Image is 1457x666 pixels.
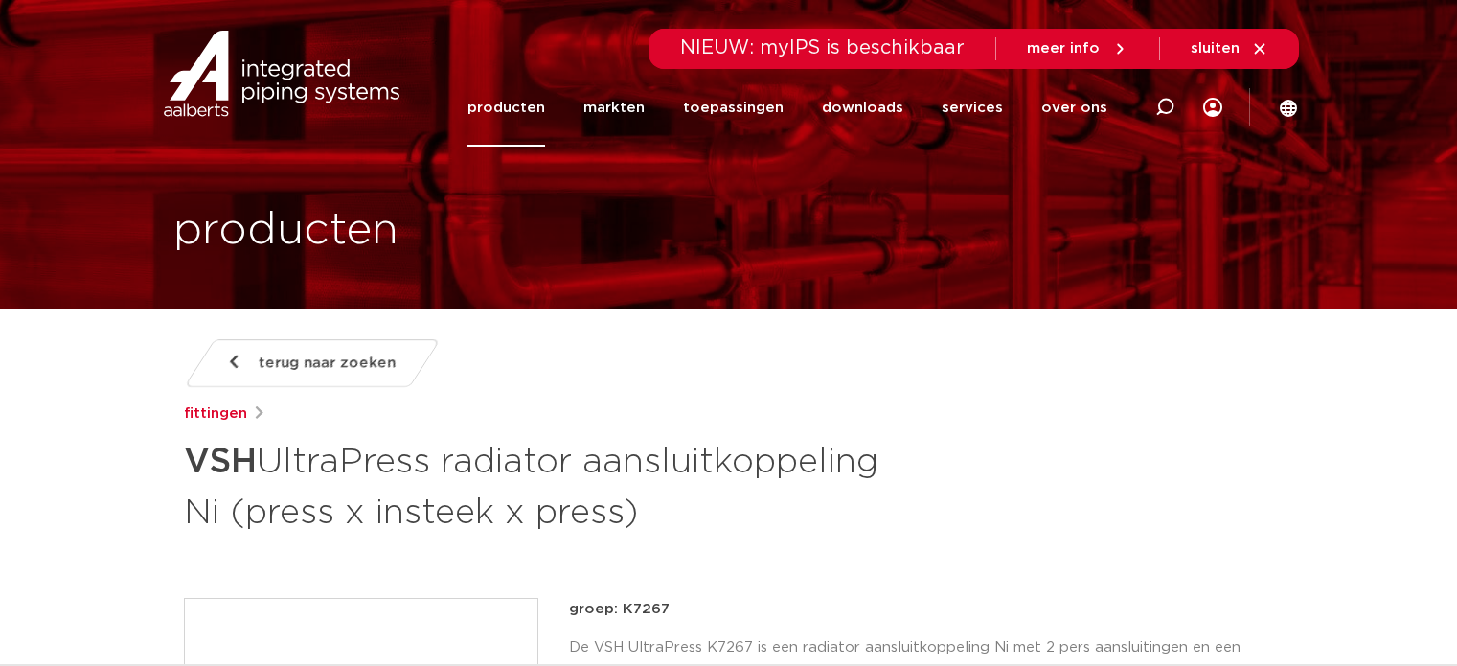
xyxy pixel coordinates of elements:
a: toepassingen [683,69,784,147]
a: services [942,69,1003,147]
a: fittingen [184,402,247,425]
a: over ons [1041,69,1107,147]
nav: Menu [467,69,1107,147]
h1: UltraPress radiator aansluitkoppeling Ni (press x insteek x press) [184,433,903,537]
h1: producten [173,200,398,262]
a: markten [583,69,645,147]
a: producten [467,69,545,147]
span: meer info [1027,41,1100,56]
p: groep: K7267 [569,598,1274,621]
div: my IPS [1203,69,1222,147]
a: sluiten [1191,40,1268,57]
a: terug naar zoeken [183,339,440,387]
strong: VSH [184,445,257,479]
span: sluiten [1191,41,1240,56]
span: terug naar zoeken [259,348,396,379]
span: NIEUW: myIPS is beschikbaar [680,38,965,57]
a: meer info [1027,40,1128,57]
a: downloads [822,69,903,147]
